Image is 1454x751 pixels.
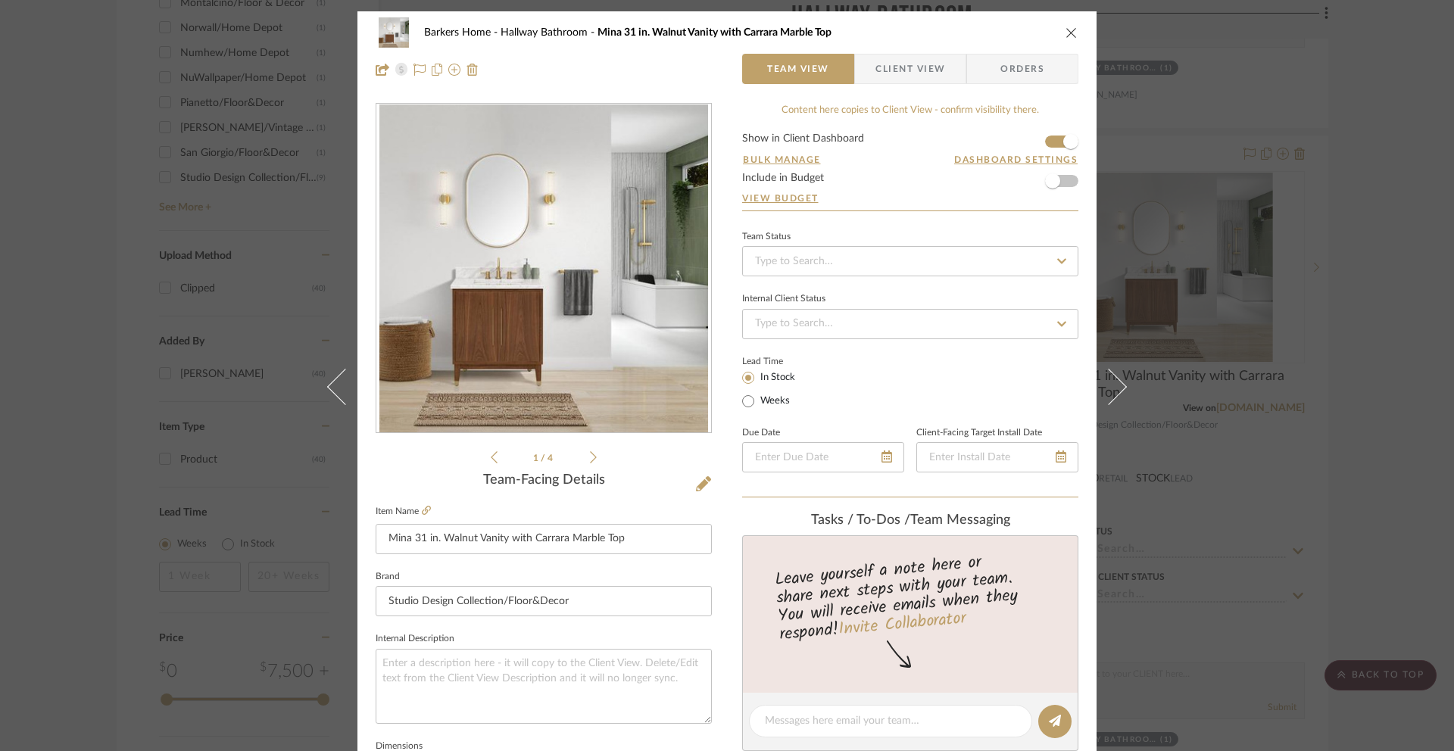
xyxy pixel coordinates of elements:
label: Lead Time [742,354,820,368]
span: / [541,453,548,463]
input: Enter Due Date [742,442,904,472]
input: Enter Install Date [916,442,1078,472]
div: team Messaging [742,513,1078,529]
span: Tasks / To-Dos / [811,513,910,527]
label: Dimensions [376,743,423,750]
span: Barkers Home [424,27,501,38]
div: 0 [376,104,711,433]
input: Type to Search… [742,309,1078,339]
span: 4 [548,453,555,463]
label: Due Date [742,429,780,437]
label: Item Name [376,505,431,518]
span: Orders [984,54,1061,84]
button: Bulk Manage [742,153,822,167]
span: Hallway Bathroom [501,27,598,38]
div: Leave yourself a note here or share next steps with your team. You will receive emails when they ... [741,546,1081,647]
span: Mina 31 in. Walnut Vanity with Carrara Marble Top [598,27,832,38]
input: Enter Item Name [376,524,712,554]
img: bd5d04e2-9e06-431b-9b15-c67a90c80e73_48x40.jpg [376,17,412,48]
div: Team Status [742,233,791,241]
input: Enter Brand [376,586,712,616]
a: View Budget [742,192,1078,204]
span: Team View [767,54,829,84]
div: Content here copies to Client View - confirm visibility there. [742,103,1078,118]
label: In Stock [757,371,795,385]
img: bd5d04e2-9e06-431b-9b15-c67a90c80e73_436x436.jpg [379,104,708,433]
img: Remove from project [466,64,479,76]
label: Weeks [757,394,790,408]
span: 1 [533,453,541,463]
label: Internal Description [376,635,454,643]
label: Client-Facing Target Install Date [916,429,1042,437]
div: Internal Client Status [742,295,825,303]
button: Dashboard Settings [953,153,1078,167]
a: Invite Collaborator [838,606,967,643]
input: Type to Search… [742,246,1078,276]
button: close [1065,26,1078,39]
span: Client View [875,54,945,84]
mat-radio-group: Select item type [742,368,820,410]
div: Team-Facing Details [376,472,712,489]
label: Brand [376,573,400,581]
